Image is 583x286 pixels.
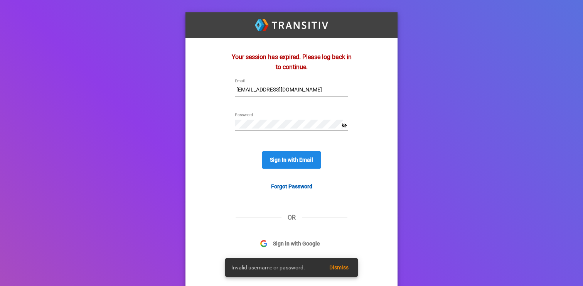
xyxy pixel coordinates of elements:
button: Sign In with Email [262,151,321,168]
span: OR [281,214,302,222]
button: Dismiss [323,261,355,274]
span: Sign in with Google [267,239,326,248]
span: Sign In with Email [270,157,313,163]
button: Hide password [340,122,348,130]
span: Invalid username or password. [231,264,305,271]
a: Forgot Password [265,179,318,195]
span: Dismiss [329,264,349,271]
img: TransitivLogoWhite.svg [255,19,328,31]
mat-icon: visibility_off [342,123,347,129]
span: Forgot Password [271,183,312,190]
button: Sign in with Google [255,235,328,252]
div: Your session has expired. Please log back in to continue. [224,46,359,78]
